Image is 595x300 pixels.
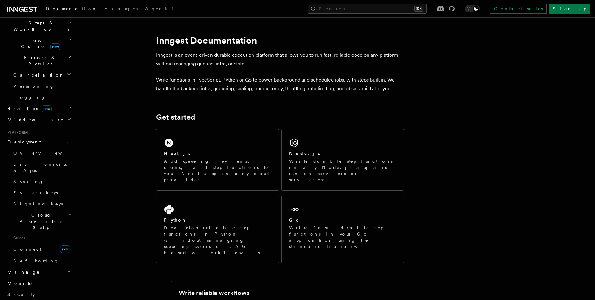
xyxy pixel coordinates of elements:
a: Overview [11,148,73,159]
h1: Inngest Documentation [156,35,404,46]
h2: Next.js [164,150,191,157]
a: Self hosting [11,255,73,267]
div: Inngest Functions [5,6,73,103]
p: Add queueing, events, crons, and step functions to your Next app on any cloud provider. [164,158,271,183]
a: Logging [11,92,73,103]
button: Middleware [5,114,73,125]
span: Cancellation [11,72,64,78]
a: Event keys [11,187,73,198]
a: PythonDevelop reliable step functions in Python without managing queueing systems or DAG based wo... [156,196,279,263]
a: GoWrite fast, durable step functions in your Go application using the standard library. [281,196,404,263]
span: Self hosting [13,258,59,263]
a: Sign Up [549,4,590,14]
span: Middleware [5,117,64,123]
button: Errors & Retries [11,52,73,69]
a: Environments & Apps [11,159,73,176]
span: Flow Control [11,37,68,50]
span: AgentKit [145,6,178,11]
p: Write durable step functions in any Node.js app and run on servers or serverless. [289,158,396,183]
h2: Go [289,217,300,223]
button: Toggle dark mode [465,5,480,12]
span: Syncing [13,179,43,184]
span: Environments & Apps [13,162,67,173]
p: Inngest is an event-driven durable execution platform that allows you to run fast, reliable code ... [156,51,404,68]
button: Manage [5,267,73,278]
button: Monitor [5,278,73,289]
p: Write functions in TypeScript, Python or Go to power background and scheduled jobs, with steps bu... [156,76,404,93]
span: Monitor [5,280,37,286]
h2: Python [164,217,187,223]
p: Develop reliable step functions in Python without managing queueing systems or DAG based workflows. [164,225,271,256]
a: Syncing [11,176,73,187]
p: Write fast, durable step functions in your Go application using the standard library. [289,225,396,249]
button: Cancellation [11,69,73,81]
span: Deployment [5,139,41,145]
span: Versioning [13,84,54,89]
a: Documentation [42,2,101,17]
span: Cloud Providers Setup [11,212,68,231]
span: Overview [13,151,77,156]
span: Security [7,292,35,297]
button: Cloud Providers Setup [11,210,73,233]
span: Manage [5,269,40,275]
a: Connectnew [11,243,73,255]
a: Examples [101,2,141,17]
span: Steps & Workflows [11,20,69,32]
span: Logging [13,95,46,100]
a: Security [5,289,73,300]
a: Signing keys [11,198,73,210]
a: AgentKit [141,2,182,17]
span: new [60,245,70,253]
a: Versioning [11,81,73,92]
span: new [42,105,52,112]
span: Connect [13,247,41,252]
button: Realtimenew [5,103,73,114]
span: Realtime [5,105,52,112]
button: Flow Controlnew [11,35,73,52]
span: Event keys [13,190,58,195]
button: Search...⌘K [308,4,427,14]
span: Errors & Retries [11,55,67,67]
span: Documentation [46,6,97,11]
a: Next.jsAdd queueing, events, crons, and step functions to your Next app on any cloud provider. [156,129,279,191]
div: Deployment [5,148,73,267]
span: new [50,43,60,50]
span: Examples [104,6,138,11]
a: Get started [156,113,195,121]
button: Steps & Workflows [11,17,73,35]
a: Contact sales [490,4,547,14]
h2: Write reliable workflows [179,289,249,297]
span: Platform [5,130,28,135]
a: Node.jsWrite durable step functions in any Node.js app and run on servers or serverless. [281,129,404,191]
span: Guides [11,233,73,243]
kbd: ⌘K [414,6,423,12]
h2: Node.js [289,150,320,157]
span: Signing keys [13,201,63,206]
button: Deployment [5,136,73,148]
